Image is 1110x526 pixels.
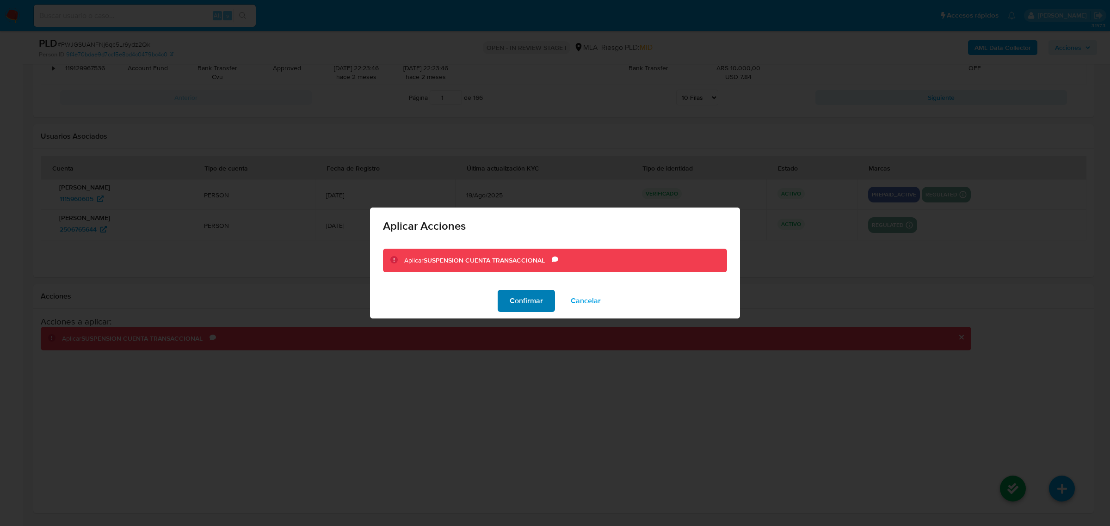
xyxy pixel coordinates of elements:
b: SUSPENSION CUENTA TRANSACCIONAL [424,256,545,265]
button: Confirmar [498,290,555,312]
span: Confirmar [510,291,543,311]
div: Aplicar [404,256,552,265]
button: Cancelar [559,290,613,312]
span: Aplicar Acciones [383,220,727,232]
span: Cancelar [571,291,601,311]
